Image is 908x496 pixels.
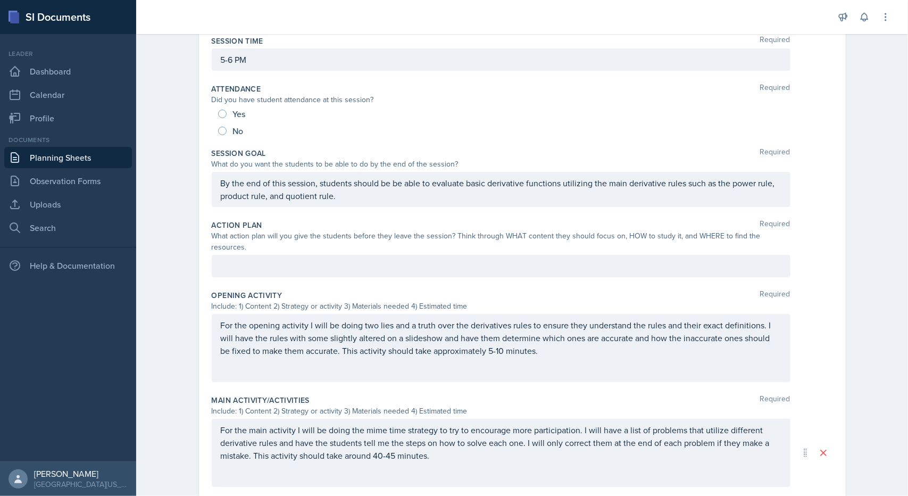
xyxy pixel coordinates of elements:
p: By the end of this session, students should be be able to evaluate basic derivative functions uti... [221,177,781,202]
div: Include: 1) Content 2) Strategy or activity 3) Materials needed 4) Estimated time [212,301,790,312]
div: Include: 1) Content 2) Strategy or activity 3) Materials needed 4) Estimated time [212,406,790,417]
span: Required [760,36,790,46]
div: [PERSON_NAME] [34,468,128,479]
label: Main Activity/Activities [212,395,310,406]
p: 5-6 PM [221,53,781,66]
label: Opening Activity [212,290,282,301]
a: Uploads [4,194,132,215]
a: Search [4,217,132,238]
div: Did you have student attendance at this session? [212,94,790,105]
div: Documents [4,135,132,145]
span: Required [760,395,790,406]
span: Yes [233,109,246,119]
label: Session Goal [212,148,266,159]
p: For the main activity I will be doing the mime time strategy to try to encourage more participati... [221,424,781,462]
span: Required [760,220,790,230]
label: Attendance [212,84,261,94]
a: Observation Forms [4,170,132,192]
a: Calendar [4,84,132,105]
a: Planning Sheets [4,147,132,168]
a: Dashboard [4,61,132,82]
div: [GEOGRAPHIC_DATA][US_STATE] in [GEOGRAPHIC_DATA] [34,479,128,490]
div: What do you want the students to be able to do by the end of the session? [212,159,790,170]
div: Help & Documentation [4,255,132,276]
span: Required [760,290,790,301]
div: Leader [4,49,132,59]
p: For the opening activity I will be doing two lies and a truth over the derivatives rules to ensur... [221,319,781,357]
span: Required [760,84,790,94]
a: Profile [4,108,132,129]
span: Required [760,148,790,159]
label: Action Plan [212,220,262,230]
label: Session Time [212,36,263,46]
div: What action plan will you give the students before they leave the session? Think through WHAT con... [212,230,790,253]
span: No [233,126,244,136]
